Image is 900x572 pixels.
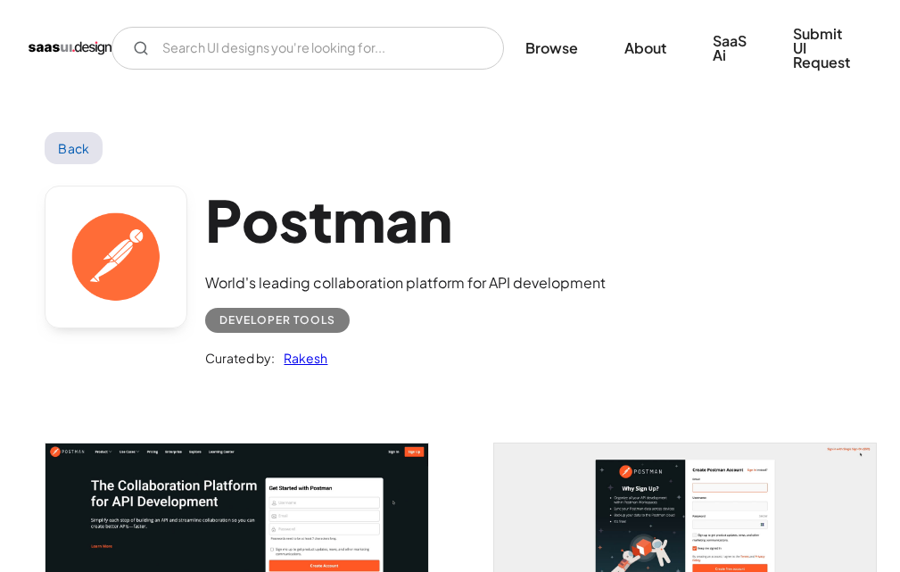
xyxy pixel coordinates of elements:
a: home [29,34,111,62]
a: Submit UI Request [772,14,871,82]
div: Curated by: [205,347,275,369]
div: Developer tools [219,310,335,331]
a: Back [45,132,103,164]
form: Email Form [111,27,504,70]
h1: Postman [205,186,606,254]
a: About [603,29,688,68]
div: World's leading collaboration platform for API development [205,272,606,294]
a: Browse [504,29,599,68]
a: Rakesh [275,347,327,369]
input: Search UI designs you're looking for... [111,27,504,70]
a: SaaS Ai [691,21,768,75]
